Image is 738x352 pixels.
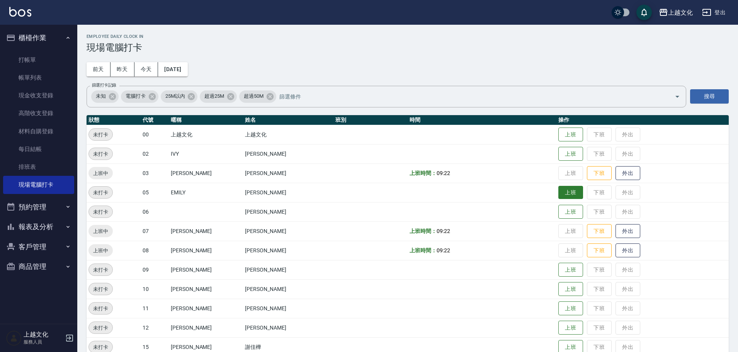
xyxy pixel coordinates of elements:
img: Logo [9,7,31,17]
span: 未打卡 [89,285,112,293]
button: 外出 [616,166,640,180]
button: 上班 [558,147,583,161]
td: [PERSON_NAME] [243,279,333,299]
a: 現金收支登錄 [3,87,74,104]
td: [PERSON_NAME] [243,221,333,241]
td: [PERSON_NAME] [243,183,333,202]
td: [PERSON_NAME] [243,144,333,163]
td: IVY [169,144,243,163]
button: 上班 [558,321,583,335]
span: 未打卡 [89,189,112,197]
td: [PERSON_NAME] [243,202,333,221]
a: 帳單列表 [3,69,74,87]
button: 報表及分析 [3,217,74,237]
a: 打帳單 [3,51,74,69]
td: [PERSON_NAME] [169,318,243,337]
button: 上班 [558,186,583,199]
span: 未打卡 [89,304,112,313]
span: 未打卡 [89,208,112,216]
button: 外出 [616,243,640,258]
td: [PERSON_NAME] [243,163,333,183]
span: 未打卡 [89,150,112,158]
div: 電腦打卡 [121,90,158,103]
button: 商品管理 [3,257,74,277]
th: 姓名 [243,115,333,125]
a: 材料自購登錄 [3,122,74,140]
button: 昨天 [111,62,134,77]
button: 下班 [587,224,612,238]
button: 預約管理 [3,197,74,217]
h5: 上越文化 [24,331,63,338]
button: 今天 [134,62,158,77]
th: 暱稱 [169,115,243,125]
span: 未知 [91,92,111,100]
span: 未打卡 [89,343,112,351]
button: 登出 [699,5,729,20]
td: EMILY [169,183,243,202]
td: [PERSON_NAME] [169,260,243,279]
td: 11 [141,299,169,318]
button: 上越文化 [656,5,696,20]
button: [DATE] [158,62,187,77]
td: [PERSON_NAME] [243,260,333,279]
a: 排班表 [3,158,74,176]
span: 電腦打卡 [121,92,150,100]
button: 上班 [558,128,583,142]
span: 未打卡 [89,266,112,274]
b: 上班時間： [410,170,437,176]
td: 上越文化 [243,125,333,144]
button: 外出 [616,224,640,238]
p: 服務人員 [24,338,63,345]
button: 上班 [558,263,583,277]
div: 超過25M [200,90,237,103]
span: 未打卡 [89,324,112,332]
span: 25M以內 [161,92,190,100]
button: 上班 [558,205,583,219]
th: 狀態 [87,115,141,125]
td: [PERSON_NAME] [243,241,333,260]
span: 09:22 [437,170,450,176]
td: [PERSON_NAME] [243,318,333,337]
td: [PERSON_NAME] [169,163,243,183]
button: 客戶管理 [3,237,74,257]
span: 未打卡 [89,131,112,139]
span: 09:22 [437,247,450,253]
td: 10 [141,279,169,299]
td: [PERSON_NAME] [169,241,243,260]
span: 上班中 [88,169,113,177]
button: 前天 [87,62,111,77]
td: 12 [141,318,169,337]
span: 上班中 [88,247,113,255]
th: 班別 [333,115,408,125]
b: 上班時間： [410,228,437,234]
td: 09 [141,260,169,279]
button: 櫃檯作業 [3,28,74,48]
a: 現場電腦打卡 [3,176,74,194]
label: 篩選打卡記錄 [92,82,116,88]
td: 上越文化 [169,125,243,144]
h2: Employee Daily Clock In [87,34,729,39]
th: 操作 [556,115,729,125]
span: 上班中 [88,227,113,235]
button: 上班 [558,282,583,296]
b: 上班時間： [410,247,437,253]
th: 代號 [141,115,169,125]
th: 時間 [408,115,556,125]
a: 高階收支登錄 [3,104,74,122]
button: 搜尋 [690,89,729,104]
td: 00 [141,125,169,144]
button: 下班 [587,166,612,180]
button: 上班 [558,301,583,316]
div: 未知 [91,90,119,103]
img: Person [6,330,22,346]
div: 25M以內 [161,90,198,103]
span: 超過50M [239,92,268,100]
td: 05 [141,183,169,202]
input: 篩選條件 [277,90,661,103]
td: 07 [141,221,169,241]
div: 超過50M [239,90,276,103]
div: 上越文化 [668,8,693,17]
button: 下班 [587,243,612,258]
td: 08 [141,241,169,260]
button: save [636,5,652,20]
